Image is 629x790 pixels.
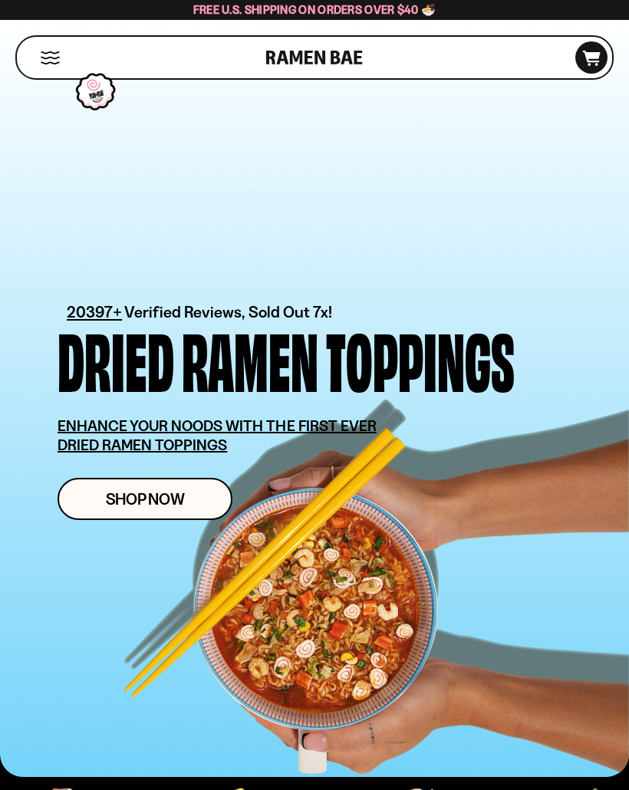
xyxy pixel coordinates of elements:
div: Ramen [182,324,318,393]
div: Dried [58,324,174,393]
span: Free U.S. Shipping on Orders over $40 🍜 [193,2,436,17]
span: Verified Reviews, Sold Out 7x! [124,302,332,321]
span: 20397+ [67,300,122,324]
div: Toppings [326,324,515,393]
u: ENHANCE YOUR NOODS WITH THE FIRST EVER DRIED RAMEN TOPPINGS [58,416,377,454]
span: Shop Now [106,491,185,507]
button: Mobile Menu Trigger [40,51,61,64]
a: Shop Now [58,478,232,520]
